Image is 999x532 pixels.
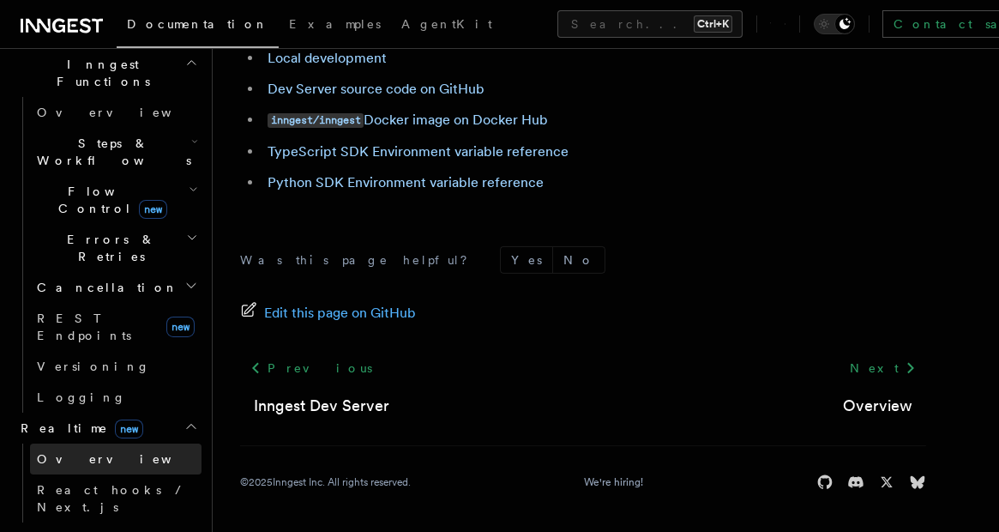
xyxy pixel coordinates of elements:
a: REST Endpointsnew [30,303,202,351]
a: Versioning [30,351,202,382]
span: Cancellation [30,279,178,296]
a: We're hiring! [584,475,643,489]
a: Inngest Dev Server [254,394,389,418]
span: Overview [37,106,214,119]
a: inngest/inngestDocker image on Docker Hub [268,112,548,128]
a: Edit this page on GitHub [240,301,416,325]
code: inngest/inngest [268,113,364,128]
a: React hooks / Next.js [30,475,202,523]
span: Edit this page on GitHub [264,301,416,325]
span: Flow Control [30,183,189,217]
div: Inngest Functions [14,97,202,413]
span: new [139,200,167,219]
span: Inngest Functions [14,56,185,90]
p: Was this page helpful? [240,251,479,269]
span: REST Endpoints [37,311,131,342]
kbd: Ctrl+K [694,15,732,33]
span: new [115,420,143,438]
button: Yes [501,247,552,273]
span: Versioning [37,360,150,373]
span: Steps & Workflows [30,135,191,169]
span: Logging [37,390,126,404]
a: Previous [240,353,382,384]
span: Errors & Retries [30,231,186,265]
button: No [553,247,605,273]
span: AgentKit [401,17,492,31]
span: new [166,317,195,337]
a: Local development [268,50,387,66]
span: React hooks / Next.js [37,483,189,514]
a: Examples [279,5,391,46]
div: Realtimenew [14,444,202,523]
button: Errors & Retries [30,224,202,272]
a: Overview [30,444,202,475]
button: Realtimenew [14,413,202,444]
button: Cancellation [30,272,202,303]
a: Logging [30,382,202,413]
button: Inngest Functions [14,49,202,97]
a: Dev Server source code on GitHub [268,81,484,97]
a: Next [840,353,926,384]
button: Steps & Workflows [30,128,202,176]
a: AgentKit [391,5,503,46]
a: Overview [843,394,912,418]
span: Examples [289,17,381,31]
span: Realtime [14,420,143,437]
a: Documentation [117,5,279,48]
div: © 2025 Inngest Inc. All rights reserved. [240,475,411,489]
a: Overview [30,97,202,128]
span: Documentation [127,17,268,31]
button: Search...Ctrl+K [557,10,743,38]
span: Overview [37,452,214,466]
a: Python SDK Environment variable reference [268,174,544,190]
a: TypeScript SDK Environment variable reference [268,143,569,160]
button: Flow Controlnew [30,176,202,224]
button: Toggle dark mode [814,14,855,34]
